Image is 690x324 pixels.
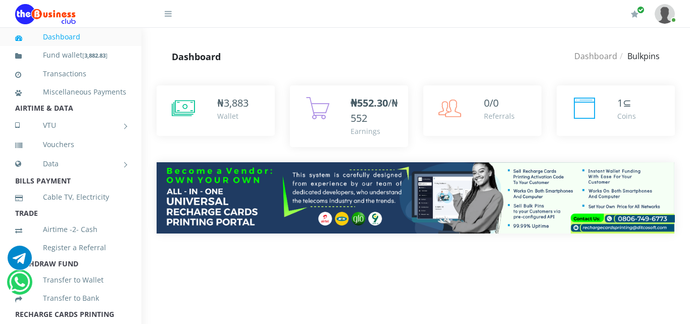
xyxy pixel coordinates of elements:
a: Dashboard [15,25,126,49]
span: 3,883 [224,96,249,110]
img: Logo [15,4,76,24]
div: ₦ [217,96,249,111]
span: Renew/Upgrade Subscription [637,6,645,14]
li: Bulkpins [617,50,660,62]
a: VTU [15,113,126,138]
a: ₦552.30/₦552 Earnings [290,85,408,147]
a: Register a Referral [15,236,126,259]
a: Chat for support [8,253,32,270]
a: Cable TV, Electricity [15,186,126,209]
a: Transactions [15,62,126,85]
a: Airtime -2- Cash [15,218,126,241]
div: Coins [617,111,636,121]
a: Vouchers [15,133,126,156]
img: multitenant_rcp.png [157,162,675,234]
a: ₦3,883 Wallet [157,85,275,136]
b: ₦552.30 [351,96,388,110]
strong: Dashboard [172,51,221,63]
b: 3,882.83 [84,52,106,59]
div: Wallet [217,111,249,121]
span: /₦552 [351,96,398,125]
span: 1 [617,96,623,110]
a: Transfer to Bank [15,287,126,310]
span: 0/0 [484,96,499,110]
img: User [655,4,675,24]
a: Transfer to Wallet [15,268,126,292]
a: Chat for support [9,277,30,294]
div: Referrals [484,111,515,121]
div: Earnings [351,126,398,136]
a: Data [15,151,126,176]
small: [ ] [82,52,108,59]
a: Miscellaneous Payments [15,80,126,104]
div: ⊆ [617,96,636,111]
a: Fund wallet[3,882.83] [15,43,126,67]
i: Renew/Upgrade Subscription [631,10,638,18]
a: Dashboard [574,51,617,62]
a: 0/0 Referrals [423,85,541,136]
